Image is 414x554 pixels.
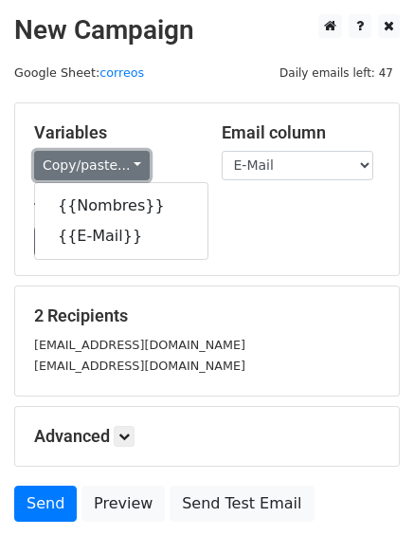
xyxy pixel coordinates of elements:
[319,463,414,554] iframe: Chat Widget
[35,191,207,221] a: {{Nombres}}
[319,463,414,554] div: Widget de chat
[99,65,144,80] a: correos
[273,65,400,80] a: Daily emails left: 47
[14,14,400,46] h2: New Campaign
[34,338,245,352] small: [EMAIL_ADDRESS][DOMAIN_NAME]
[222,122,381,143] h5: Email column
[34,426,380,447] h5: Advanced
[34,305,380,326] h5: 2 Recipients
[35,221,207,251] a: {{E-Mail}}
[14,65,144,80] small: Google Sheet:
[34,122,193,143] h5: Variables
[273,63,400,83] span: Daily emails left: 47
[34,151,150,180] a: Copy/paste...
[14,486,77,522] a: Send
[81,486,165,522] a: Preview
[34,359,245,373] small: [EMAIL_ADDRESS][DOMAIN_NAME]
[170,486,314,522] a: Send Test Email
